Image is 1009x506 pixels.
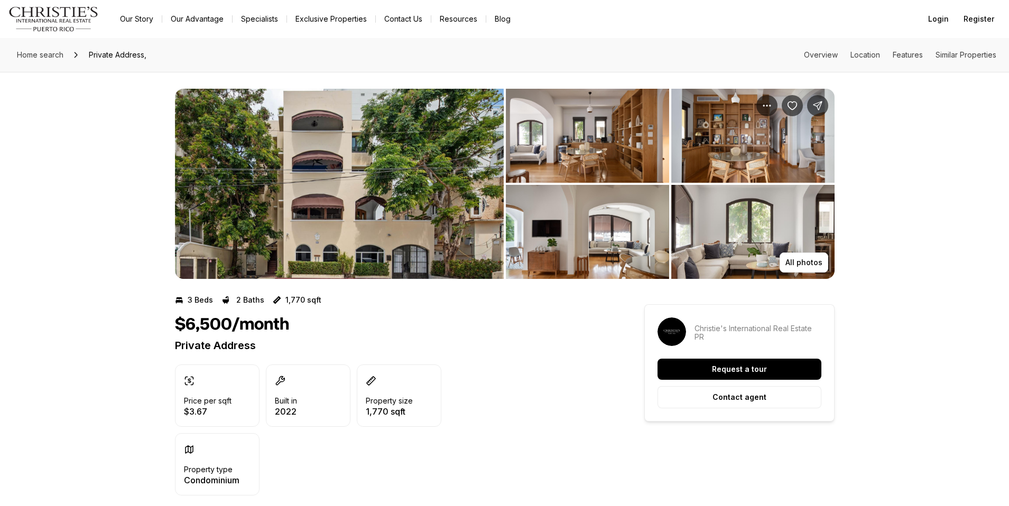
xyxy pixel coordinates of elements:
a: Our Advantage [162,12,232,26]
a: Blog [486,12,519,26]
p: $3.67 [184,407,232,416]
button: Request a tour [658,359,821,380]
a: Skip to: Overview [804,50,838,59]
span: Register [964,15,994,23]
button: View image gallery [671,185,835,279]
p: Property size [366,397,413,405]
p: 1,770 sqft [285,296,321,304]
button: Register [957,8,1001,30]
p: Contact agent [712,393,766,401]
button: Share Property: [807,95,828,116]
button: Login [922,8,955,30]
span: Private Address, [85,46,151,63]
button: Contact agent [658,386,821,408]
a: Our Story [112,12,162,26]
p: Built in [275,397,297,405]
a: Skip to: Features [893,50,923,59]
button: View image gallery [506,185,669,279]
img: logo [8,6,99,32]
p: Request a tour [712,365,767,373]
button: View image gallery [175,89,504,279]
button: View image gallery [671,89,835,183]
p: 1,770 sqft [366,407,413,416]
nav: Page section menu [804,51,996,59]
a: Resources [431,12,486,26]
p: Private Address [175,339,606,352]
span: Home search [17,50,63,59]
p: 3 Beds [188,296,213,304]
h1: $6,500/month [175,315,289,335]
button: Property options [756,95,777,116]
button: All photos [780,252,828,273]
button: View image gallery [506,89,669,183]
a: Skip to: Location [850,50,880,59]
li: 2 of 7 [506,89,835,279]
span: Login [928,15,949,23]
a: Skip to: Similar Properties [936,50,996,59]
p: Condominium [184,476,239,484]
li: 1 of 7 [175,89,504,279]
button: Contact Us [376,12,431,26]
p: All photos [785,258,822,267]
p: 2 Baths [236,296,264,304]
button: Save Property: [782,95,803,116]
a: Home search [13,46,68,63]
p: Price per sqft [184,397,232,405]
p: Property type [184,465,233,474]
p: Christie's International Real Estate PR [695,324,821,341]
div: Listing Photos [175,89,835,279]
p: 2022 [275,407,297,416]
a: Specialists [233,12,286,26]
a: Exclusive Properties [287,12,375,26]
